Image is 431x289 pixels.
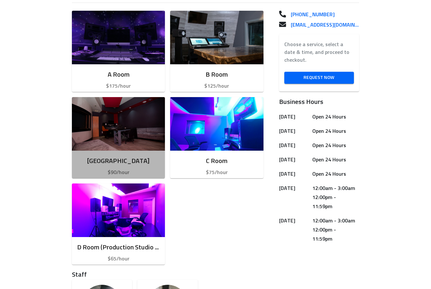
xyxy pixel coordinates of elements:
[72,97,165,151] img: Room image
[312,112,357,121] h6: Open 24 Hours
[77,242,160,253] h6: D Room (Production Studio ONLY) NO ENGINEER INCLUDED
[170,97,263,178] button: C Room$75/hour
[72,11,165,64] img: Room image
[279,141,310,150] h6: [DATE]
[312,225,357,244] h6: 12:00pm - 11:59pm
[279,97,359,107] h6: Business Hours
[312,141,357,150] h6: Open 24 Hours
[72,11,165,92] button: A Room$175/hour
[72,183,165,237] img: Room image
[72,270,263,280] h3: Staff
[286,11,359,19] a: [PHONE_NUMBER]
[77,69,160,80] h6: A Room
[170,11,263,64] img: Room image
[290,74,349,82] span: Request Now
[175,82,258,90] p: $125/hour
[312,216,357,225] h6: 12:00am - 3:00am
[284,72,354,84] a: Request Now
[312,127,357,136] h6: Open 24 Hours
[77,82,160,90] p: $175/hour
[279,127,310,136] h6: [DATE]
[279,184,310,193] h6: [DATE]
[77,156,160,166] h6: [GEOGRAPHIC_DATA]
[175,169,258,176] p: $75/hour
[77,255,160,263] p: $65/hour
[286,21,359,29] a: [EMAIL_ADDRESS][DOMAIN_NAME]
[312,193,357,211] h6: 12:00pm - 11:59pm
[170,97,263,151] img: Room image
[279,216,310,225] h6: [DATE]
[312,170,357,179] h6: Open 24 Hours
[279,112,310,121] h6: [DATE]
[312,155,357,164] h6: Open 24 Hours
[175,156,258,166] h6: C Room
[279,170,310,179] h6: [DATE]
[170,11,263,92] button: B Room$125/hour
[72,183,165,265] button: D Room (Production Studio ONLY) NO ENGINEER INCLUDED$65/hour
[312,184,357,193] h6: 12:00am - 3:00am
[175,69,258,80] h6: B Room
[77,169,160,176] p: $90/hour
[279,155,310,164] h6: [DATE]
[72,97,165,178] button: [GEOGRAPHIC_DATA]$90/hour
[284,41,354,64] label: Choose a service, select a date & time, and proceed to checkout.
